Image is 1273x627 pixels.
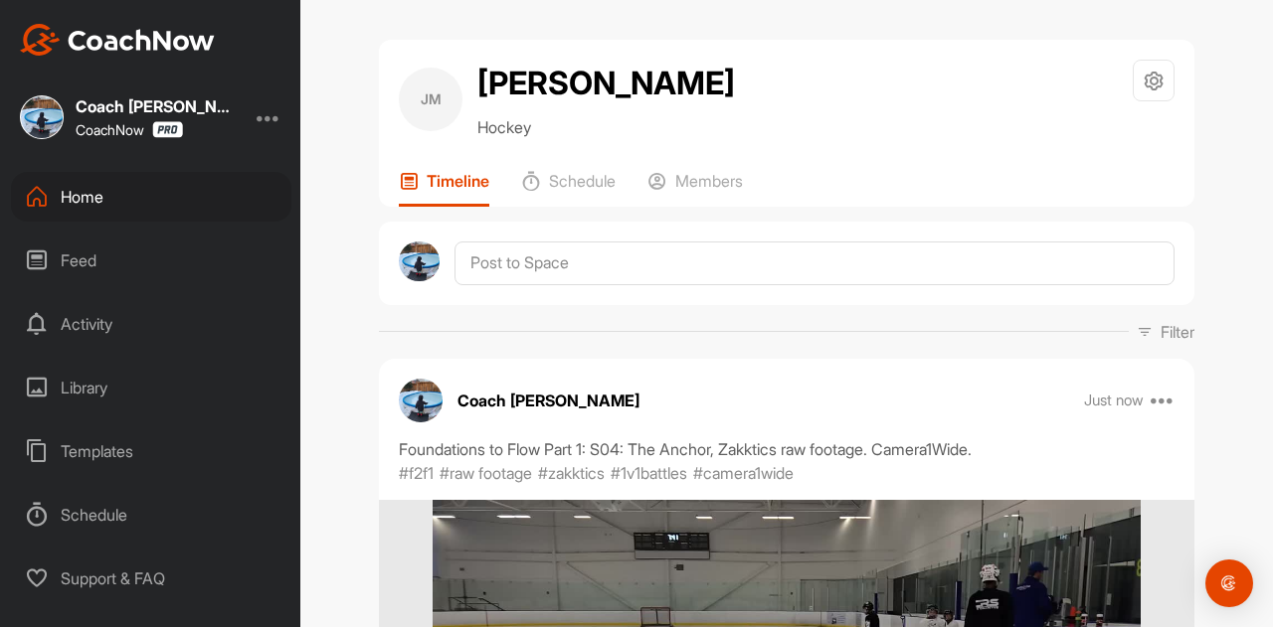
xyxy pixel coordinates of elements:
[399,68,462,131] div: JM
[20,95,64,139] img: square_9c4a4b4bc6844270c1d3c4487770f3a3.jpg
[538,461,605,485] p: #zakktics
[11,172,291,222] div: Home
[477,115,735,139] p: Hockey
[477,60,735,107] h2: [PERSON_NAME]
[76,98,235,114] div: Coach [PERSON_NAME]
[11,299,291,349] div: Activity
[693,461,794,485] p: #camera1wide
[457,389,639,412] p: Coach [PERSON_NAME]
[76,121,183,138] div: CoachNow
[549,171,616,191] p: Schedule
[1205,559,1253,607] div: Open Intercom Messenger
[11,235,291,285] div: Feed
[440,461,532,485] p: #raw footage
[399,461,434,485] p: #f2f1
[1084,391,1144,410] p: Just now
[20,24,215,56] img: CoachNow
[11,363,291,412] div: Library
[399,379,443,422] img: avatar
[11,553,291,603] div: Support & FAQ
[11,426,291,476] div: Templates
[427,171,489,191] p: Timeline
[399,437,1175,461] div: Foundations to Flow Part 1: S04: The Anchor, Zakktics raw footage. Camera1Wide.
[611,461,687,485] p: #1v1battles
[11,490,291,540] div: Schedule
[399,241,440,282] img: avatar
[152,121,183,138] img: CoachNow Pro
[675,171,743,191] p: Members
[1161,320,1194,344] p: Filter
